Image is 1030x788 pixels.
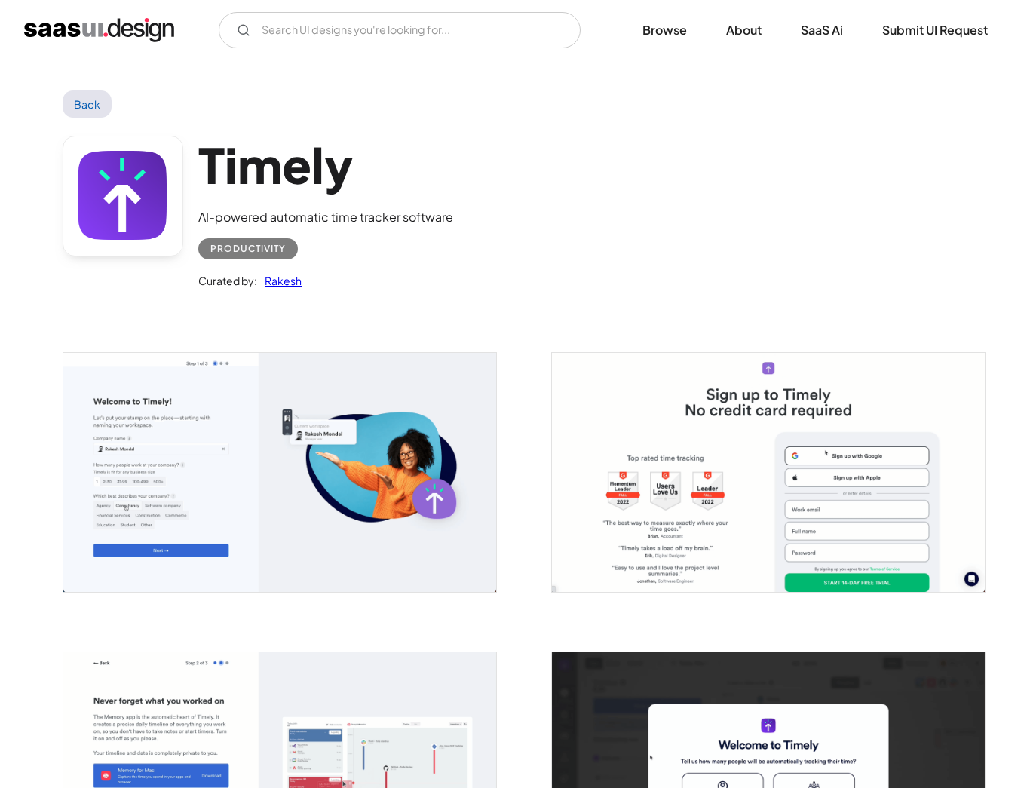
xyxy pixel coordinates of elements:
a: SaaS Ai [783,14,861,47]
div: Curated by: [198,271,257,290]
h1: Timely [198,136,453,194]
a: home [24,18,174,42]
a: About [708,14,780,47]
div: Productivity [210,240,286,258]
img: 6438fbf063d70d8895e01c77_Timely%20-%20Welcome%20onboarding.png [63,353,496,591]
a: Rakesh [257,271,302,290]
a: Back [63,90,112,118]
a: open lightbox [552,353,985,591]
div: AI-powered automatic time tracker software [198,208,453,226]
a: Browse [624,14,705,47]
img: 6438fbf06da74a0ea840fcd5_Timely%20-%20Sign%20Up.png [552,353,985,591]
a: Submit UI Request [864,14,1006,47]
a: open lightbox [63,353,496,591]
form: Email Form [219,12,581,48]
input: Search UI designs you're looking for... [219,12,581,48]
